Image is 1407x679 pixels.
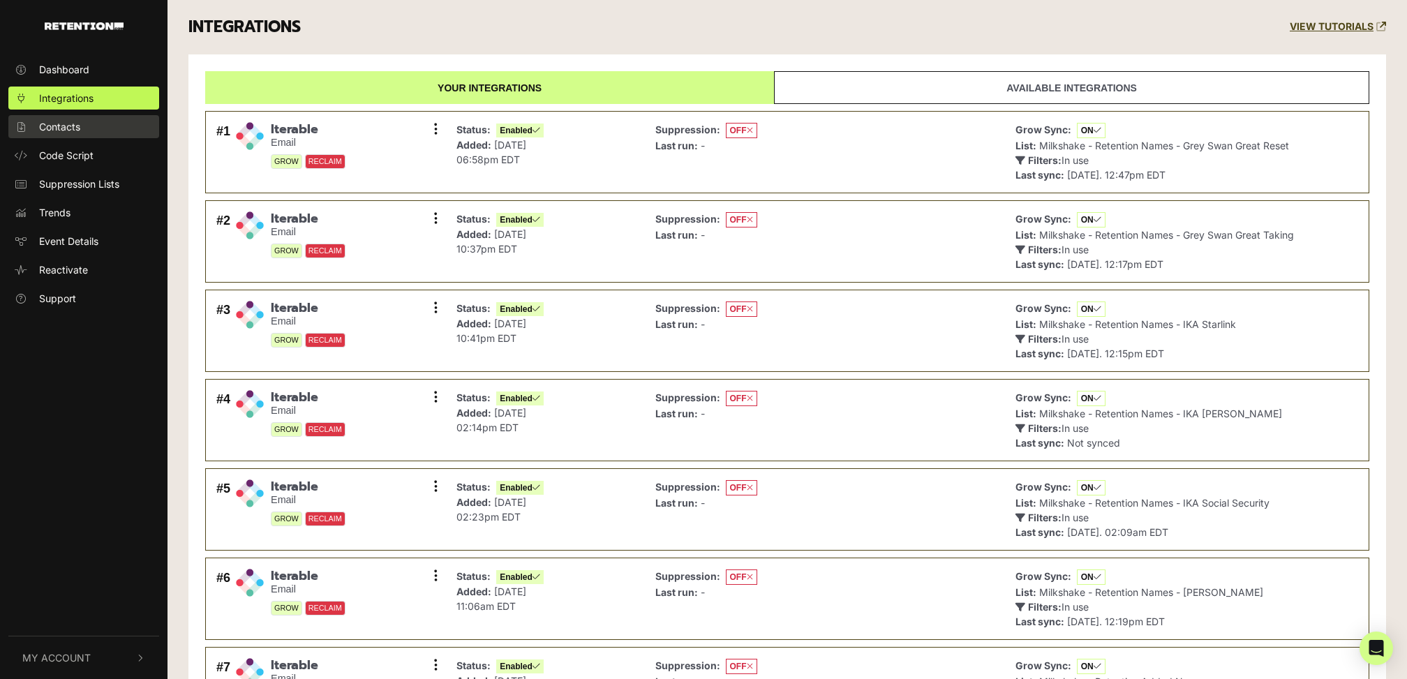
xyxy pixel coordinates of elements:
span: Milkshake - Retention Names - Grey Swan Great Reset [1039,140,1289,151]
strong: Added: [456,228,491,240]
span: [DATE]. 02:09am EDT [1067,526,1168,538]
a: Your integrations [205,71,774,104]
strong: List: [1015,408,1036,419]
small: Email [271,137,345,149]
strong: Filters: [1028,422,1062,434]
span: Iterable [271,479,345,495]
strong: Added: [456,496,491,508]
strong: Last run: [655,586,698,598]
span: [DATE] 06:58pm EDT [456,139,526,165]
strong: Grow Sync: [1015,302,1071,314]
span: Contacts [39,119,80,134]
img: Iterable [236,301,264,329]
span: - [701,318,705,330]
span: RECLAIM [305,244,345,258]
img: Iterable [236,569,264,597]
strong: Filters: [1028,512,1062,523]
span: Code Script [39,148,94,163]
span: - [701,408,705,419]
div: #3 [216,301,230,361]
p: In use [1015,421,1282,435]
div: #6 [216,569,230,629]
strong: Grow Sync: [1015,570,1071,582]
a: VIEW TUTORIALS [1290,21,1386,33]
span: - [701,229,705,241]
span: Event Details [39,234,98,248]
a: Trends [8,201,159,224]
span: - [701,497,705,509]
strong: Last sync: [1015,526,1064,538]
img: Iterable [236,479,264,507]
div: Open Intercom Messenger [1360,632,1393,665]
span: Iterable [271,122,345,137]
small: Email [271,583,345,595]
span: Enabled [496,391,544,405]
a: Event Details [8,230,159,253]
span: RECLAIM [305,154,345,169]
strong: Grow Sync: [1015,481,1071,493]
strong: Last sync: [1015,169,1064,181]
span: OFF [726,212,757,227]
strong: Suppression: [655,213,720,225]
strong: Filters: [1028,154,1062,166]
span: Dashboard [39,62,89,77]
span: RECLAIM [305,601,345,615]
strong: Suppression: [655,302,720,314]
small: Email [271,405,345,417]
strong: Last sync: [1015,615,1064,627]
a: Available integrations [774,71,1369,104]
p: In use [1015,599,1263,614]
strong: Grow Sync: [1015,391,1071,403]
span: ON [1077,569,1105,585]
small: Email [271,226,345,238]
p: In use [1015,510,1270,525]
span: Support [39,291,76,306]
strong: Last run: [655,229,698,241]
strong: List: [1015,586,1036,598]
h3: INTEGRATIONS [188,17,301,37]
strong: Last run: [655,140,698,151]
span: Reactivate [39,262,88,277]
span: OFF [726,301,757,317]
a: Suppression Lists [8,172,159,195]
span: Milkshake - Retention Names - IKA Social Security [1039,497,1270,509]
span: OFF [726,123,757,138]
strong: Last sync: [1015,437,1064,449]
span: [DATE] 11:06am EDT [456,585,526,612]
span: ON [1077,659,1105,674]
span: Enabled [496,302,544,316]
span: [DATE] 10:37pm EDT [456,228,526,255]
span: My Account [22,650,91,665]
strong: Last run: [655,408,698,419]
strong: Suppression: [655,570,720,582]
strong: Added: [456,407,491,419]
span: ON [1077,301,1105,317]
span: GROW [271,244,302,258]
span: [DATE]. 12:19pm EDT [1067,615,1165,627]
span: Iterable [271,569,345,584]
strong: Added: [456,585,491,597]
span: [DATE]. 12:15pm EDT [1067,348,1164,359]
strong: Last sync: [1015,258,1064,270]
strong: List: [1015,497,1036,509]
span: [DATE] 02:23pm EDT [456,496,526,523]
strong: Suppression: [655,124,720,135]
img: Iterable [236,211,264,239]
span: GROW [271,512,302,526]
strong: Suppression: [655,481,720,493]
span: Iterable [271,658,345,673]
strong: Status: [456,659,491,671]
strong: Status: [456,570,491,582]
strong: Suppression: [655,659,720,671]
strong: Last run: [655,497,698,509]
strong: Grow Sync: [1015,124,1071,135]
strong: Status: [456,302,491,314]
span: GROW [271,154,302,169]
span: Enabled [496,570,544,584]
strong: Last run: [655,318,698,330]
span: Integrations [39,91,94,105]
img: Iterable [236,390,264,418]
span: Milkshake - Retention Names - Grey Swan Great Taking [1039,229,1294,241]
span: GROW [271,333,302,348]
span: Enabled [496,124,544,137]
